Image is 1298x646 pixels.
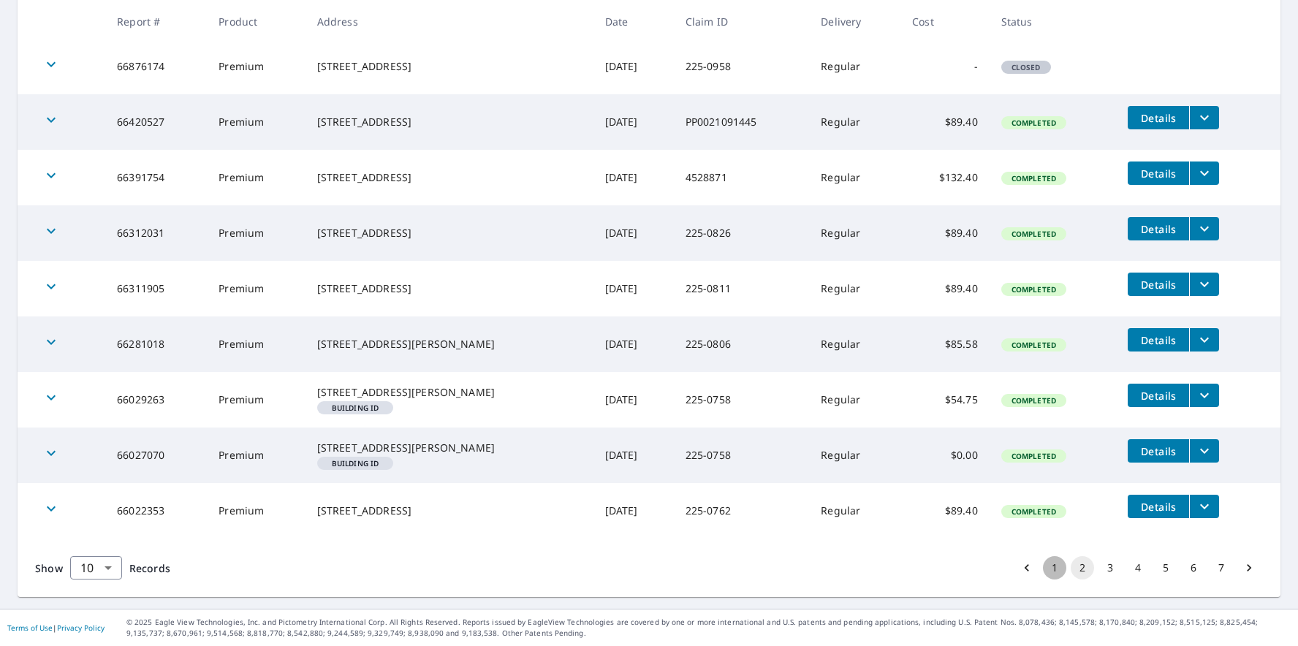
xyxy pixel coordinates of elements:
td: - [900,39,990,94]
td: 66876174 [105,39,207,94]
td: 66022353 [105,483,207,539]
td: 66027070 [105,427,207,483]
em: Building ID [332,404,379,411]
td: Regular [809,427,900,483]
td: $89.40 [900,205,990,261]
span: Completed [1003,340,1065,350]
button: filesDropdownBtn-66027070 [1189,439,1219,463]
td: Premium [207,372,305,427]
span: Details [1136,333,1180,347]
td: [DATE] [593,94,674,150]
button: filesDropdownBtn-66281018 [1189,328,1219,351]
button: detailsBtn-66281018 [1128,328,1189,351]
td: Premium [207,94,305,150]
td: Premium [207,316,305,372]
span: Details [1136,222,1180,236]
td: 66420527 [105,94,207,150]
td: 66391754 [105,150,207,205]
span: Details [1136,389,1180,403]
td: Premium [207,205,305,261]
td: Premium [207,261,305,316]
td: 4528871 [674,150,810,205]
td: 66312031 [105,205,207,261]
td: $132.40 [900,150,990,205]
td: Premium [207,39,305,94]
span: Details [1136,278,1180,292]
a: Privacy Policy [57,623,105,633]
span: Completed [1003,451,1065,461]
td: Regular [809,205,900,261]
td: [DATE] [593,316,674,372]
div: [STREET_ADDRESS] [317,115,582,129]
div: [STREET_ADDRESS] [317,59,582,74]
td: [DATE] [593,372,674,427]
button: filesDropdownBtn-66312031 [1189,217,1219,240]
button: detailsBtn-66312031 [1128,217,1189,240]
td: 66029263 [105,372,207,427]
span: Completed [1003,506,1065,517]
button: filesDropdownBtn-66420527 [1189,106,1219,129]
span: Show [35,561,63,575]
td: 66311905 [105,261,207,316]
p: © 2025 Eagle View Technologies, Inc. and Pictometry International Corp. All Rights Reserved. Repo... [126,617,1291,639]
div: [STREET_ADDRESS] [317,170,582,185]
span: Details [1136,111,1180,125]
button: Go to page 3 [1098,556,1122,579]
td: $0.00 [900,427,990,483]
td: $54.75 [900,372,990,427]
p: | [7,623,105,632]
button: detailsBtn-66029263 [1128,384,1189,407]
button: detailsBtn-66027070 [1128,439,1189,463]
td: [DATE] [593,39,674,94]
td: $85.58 [900,316,990,372]
td: Regular [809,372,900,427]
td: 225-0758 [674,372,810,427]
td: 225-0758 [674,427,810,483]
td: 225-0958 [674,39,810,94]
button: detailsBtn-66022353 [1128,495,1189,518]
span: Closed [1003,62,1050,72]
div: [STREET_ADDRESS] [317,281,582,296]
div: [STREET_ADDRESS] [317,503,582,518]
button: filesDropdownBtn-66391754 [1189,161,1219,185]
td: [DATE] [593,261,674,316]
button: Go to page 5 [1154,556,1177,579]
span: Completed [1003,395,1065,406]
span: Completed [1003,118,1065,128]
td: 225-0811 [674,261,810,316]
td: Regular [809,150,900,205]
span: Records [129,561,170,575]
button: Go to page 7 [1210,556,1233,579]
td: Regular [809,316,900,372]
button: Go to previous page [1015,556,1039,579]
td: Regular [809,94,900,150]
td: 66281018 [105,316,207,372]
td: $89.40 [900,94,990,150]
td: Premium [207,483,305,539]
button: detailsBtn-66420527 [1128,106,1189,129]
span: Completed [1003,284,1065,294]
button: Go to page 6 [1182,556,1205,579]
a: Terms of Use [7,623,53,633]
td: 225-0826 [674,205,810,261]
div: 10 [70,547,122,588]
button: Go to page 1 [1043,556,1066,579]
button: Go to page 4 [1126,556,1150,579]
td: [DATE] [593,150,674,205]
div: [STREET_ADDRESS][PERSON_NAME] [317,385,582,400]
td: [DATE] [593,427,674,483]
button: filesDropdownBtn-66022353 [1189,495,1219,518]
td: [DATE] [593,483,674,539]
td: PP0021091445 [674,94,810,150]
div: [STREET_ADDRESS] [317,226,582,240]
td: 225-0806 [674,316,810,372]
button: filesDropdownBtn-66029263 [1189,384,1219,407]
button: detailsBtn-66311905 [1128,273,1189,296]
div: [STREET_ADDRESS][PERSON_NAME] [317,441,582,455]
span: Completed [1003,229,1065,239]
span: Details [1136,167,1180,180]
button: filesDropdownBtn-66311905 [1189,273,1219,296]
nav: pagination navigation [1013,556,1263,579]
button: page 2 [1071,556,1094,579]
td: $89.40 [900,261,990,316]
